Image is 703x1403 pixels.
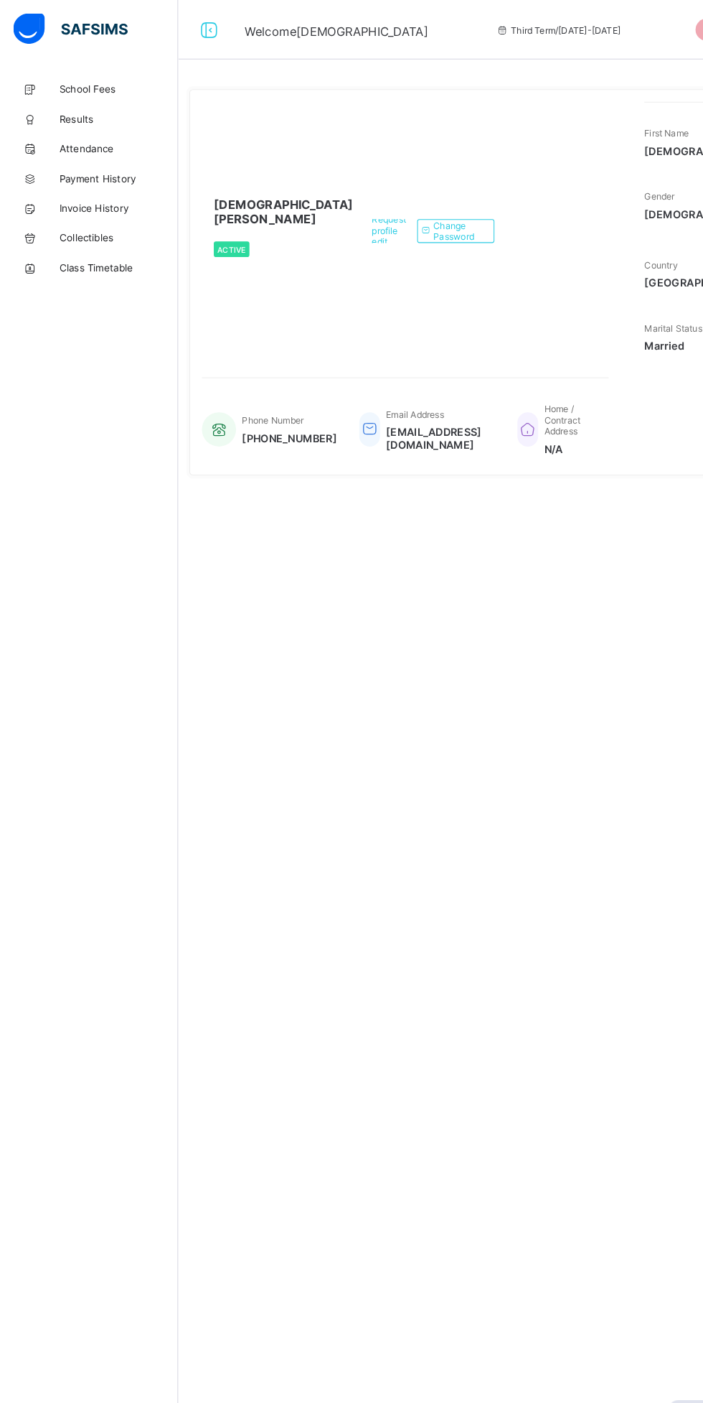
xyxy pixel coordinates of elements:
[623,123,666,134] span: First Name
[526,390,561,422] span: Home / Contract Address
[419,213,466,234] span: Change Password
[57,80,172,92] span: School Fees
[373,411,478,436] span: [EMAIL_ADDRESS][DOMAIN_NAME]
[57,224,172,236] span: Collectibles
[57,1369,171,1380] span: Help
[373,395,429,406] span: Email Address
[526,428,574,440] span: N/A
[234,401,293,411] span: Phone Number
[234,417,326,429] span: [PHONE_NUMBER]
[646,1353,689,1396] button: Open asap
[57,195,172,207] span: Invoice History
[479,24,600,34] span: session/term information
[207,190,341,219] span: [DEMOGRAPHIC_DATA][PERSON_NAME]
[359,207,392,239] span: Request profile edit
[623,185,652,195] span: Gender
[623,251,655,261] span: Country
[237,23,414,37] span: Welcome [DEMOGRAPHIC_DATA]
[210,237,237,246] span: Active
[679,24,687,34] span: M
[57,109,172,121] span: Results
[57,253,172,264] span: Class Timetable
[57,167,172,178] span: Payment History
[13,13,123,43] img: safsims
[623,312,679,322] span: Marital Status
[57,138,172,149] span: Attendance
